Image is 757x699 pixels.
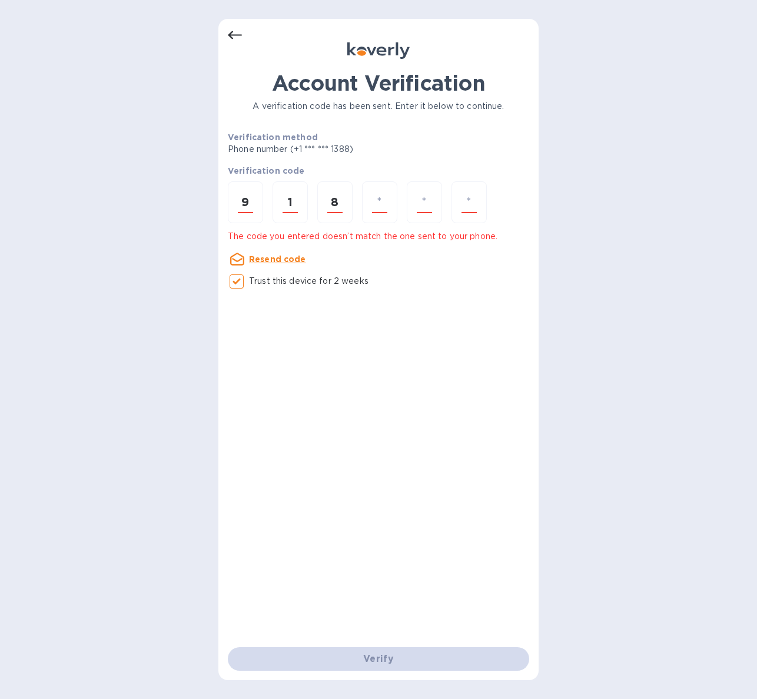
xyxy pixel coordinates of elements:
b: Verification method [228,132,318,142]
u: Resend code [249,254,306,264]
p: Trust this device for 2 weeks [249,275,368,287]
p: Verification code [228,165,529,177]
p: The code you entered doesn’t match the one sent to your phone. [228,230,529,243]
h1: Account Verification [228,71,529,95]
p: A verification code has been sent. Enter it below to continue. [228,100,529,112]
p: Phone number (+1 *** *** 1388) [228,143,443,155]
